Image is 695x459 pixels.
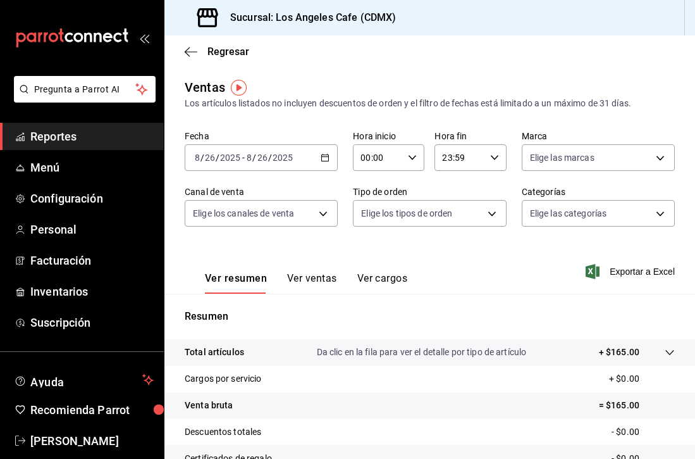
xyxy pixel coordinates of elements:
input: -- [194,153,200,163]
div: Los artículos listados no incluyen descuentos de orden y el filtro de fechas está limitado a un m... [185,97,675,110]
p: Da clic en la fila para ver el detalle por tipo de artículo [317,346,527,359]
span: Elige los tipos de orden [361,207,452,220]
span: Elige las categorías [530,207,607,220]
input: ---- [219,153,241,163]
span: / [268,153,272,163]
span: Configuración [30,190,154,207]
span: Personal [30,221,154,238]
span: / [252,153,256,163]
span: Inventarios [30,283,154,300]
input: ---- [272,153,293,163]
button: Ver ventas [287,272,337,294]
span: Reportes [30,128,154,145]
label: Hora inicio [353,132,424,141]
span: Suscripción [30,314,154,331]
p: + $0.00 [609,372,675,386]
button: Ver cargos [357,272,408,294]
label: Fecha [185,132,338,141]
span: Regresar [207,46,249,58]
label: Hora fin [434,132,506,141]
p: = $165.00 [599,399,675,412]
label: Canal de venta [185,187,338,196]
label: Categorías [522,187,675,196]
p: + $165.00 [599,346,639,359]
img: Tooltip marker [231,80,247,96]
span: Facturación [30,252,154,269]
a: Pregunta a Parrot AI [9,92,156,105]
p: Venta bruta [185,399,233,412]
span: Elige las marcas [530,151,594,164]
button: Ver resumen [205,272,267,294]
input: -- [257,153,268,163]
p: - $0.00 [612,425,675,439]
span: Ayuda [30,372,137,387]
h3: Sucursal: Los Angeles Cafe (CDMX) [220,10,396,25]
p: Resumen [185,309,675,324]
span: Pregunta a Parrot AI [34,83,136,96]
input: -- [204,153,216,163]
p: Descuentos totales [185,425,261,439]
div: navigation tabs [205,272,407,294]
span: Menú [30,159,154,176]
button: open_drawer_menu [139,33,149,43]
input: -- [246,153,252,163]
button: Regresar [185,46,249,58]
div: Ventas [185,78,225,97]
span: Recomienda Parrot [30,401,154,418]
button: Exportar a Excel [588,264,675,279]
span: - [242,153,245,163]
button: Pregunta a Parrot AI [14,76,156,103]
p: Total artículos [185,346,244,359]
span: / [200,153,204,163]
label: Tipo de orden [353,187,506,196]
p: Cargos por servicio [185,372,262,386]
span: / [216,153,219,163]
span: Elige los canales de venta [193,207,294,220]
label: Marca [522,132,675,141]
span: [PERSON_NAME] [30,432,154,450]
